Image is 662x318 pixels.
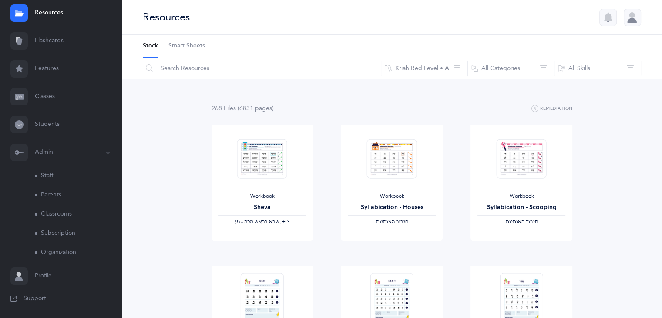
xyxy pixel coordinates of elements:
[212,105,236,112] span: 268 File
[143,10,190,24] div: Resources
[269,105,272,112] span: s
[218,219,306,226] div: ‪, + 3‬
[35,166,122,186] a: Staff
[381,58,468,79] button: Kriah Red Level • A
[35,186,122,205] a: Parents
[477,203,565,212] div: Syllabication - Scooping
[367,139,417,179] img: Syllabication-Workbook-Level-1-EN_Red_Houses_thumbnail_1741114032.png
[505,219,538,225] span: ‫חיבור האותיות‬
[497,139,547,179] img: Syllabication-Workbook-Level-1-EN_Red_Scooping_thumbnail_1741114434.png
[24,294,46,303] span: Support
[238,105,274,112] span: (6831 page )
[477,193,565,200] div: Workbook
[142,58,381,79] input: Search Resources
[218,203,306,212] div: Sheva
[235,219,279,225] span: ‫שבא בראש מלה - נע‬
[35,243,122,262] a: Organization
[531,104,573,114] button: Remediation
[35,224,122,243] a: Subscription
[237,139,287,179] img: Sheva-Workbook-Red_EN_thumbnail_1754012358.png
[467,58,554,79] button: All Categories
[348,193,436,200] div: Workbook
[348,203,436,212] div: Syllabication - Houses
[168,42,205,51] span: Smart Sheets
[35,205,122,224] a: Classrooms
[554,58,641,79] button: All Skills
[218,193,306,200] div: Workbook
[233,105,236,112] span: s
[376,219,408,225] span: ‫חיבור האותיות‬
